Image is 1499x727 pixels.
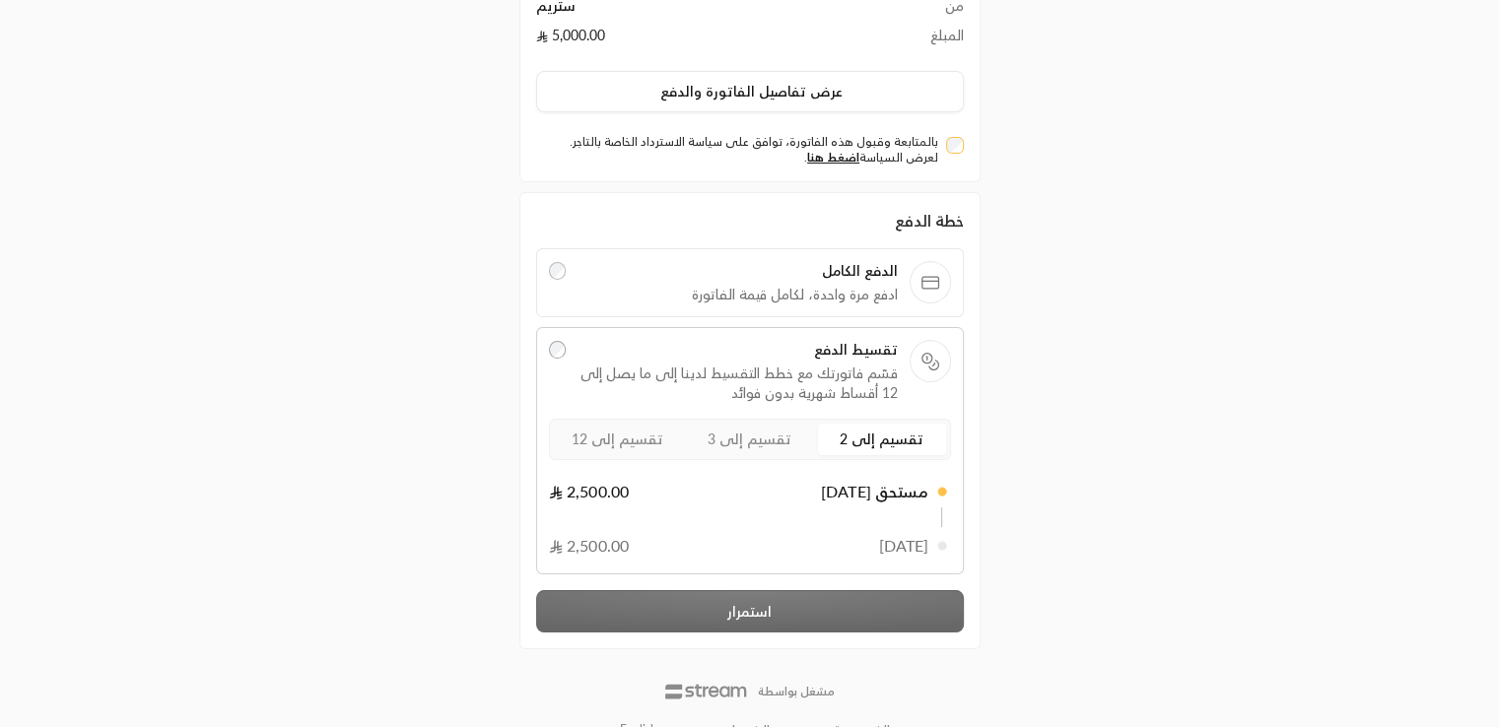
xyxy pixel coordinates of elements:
span: تقسيط الدفع [578,340,898,360]
span: [DATE] [879,534,929,558]
button: عرض تفاصيل الفاتورة والدفع [536,71,964,112]
td: 5,000.00 [536,26,880,55]
label: بالمتابعة وقبول هذه الفاتورة، توافق على سياسة الاسترداد الخاصة بالتاجر. لعرض السياسة . [544,134,939,165]
input: الدفع الكاملادفع مرة واحدة، لكامل قيمة الفاتورة [549,262,567,280]
span: قسّم فاتورتك مع خطط التقسيط لدينا إلى ما يصل إلى 12 أقساط شهرية بدون فوائد [578,363,898,403]
span: ادفع مرة واحدة، لكامل قيمة الفاتورة [578,285,898,304]
div: خطة الدفع [536,209,964,232]
input: تقسيط الدفعقسّم فاتورتك مع خطط التقسيط لدينا إلى ما يصل إلى 12 أقساط شهرية بدون فوائد [549,341,567,359]
span: مستحق [DATE] [821,480,928,503]
span: الدفع الكامل [578,261,898,281]
span: 2,500.00 [549,534,630,558]
span: 2,500.00 [549,480,630,503]
span: تقسيم إلى 3 [708,430,791,447]
a: اضغط هنا [807,150,859,165]
td: المبلغ [879,26,963,55]
span: تقسيم إلى 2 [840,430,923,447]
span: تقسيم إلى 12 [572,430,663,447]
p: مشغل بواسطة [758,684,835,699]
